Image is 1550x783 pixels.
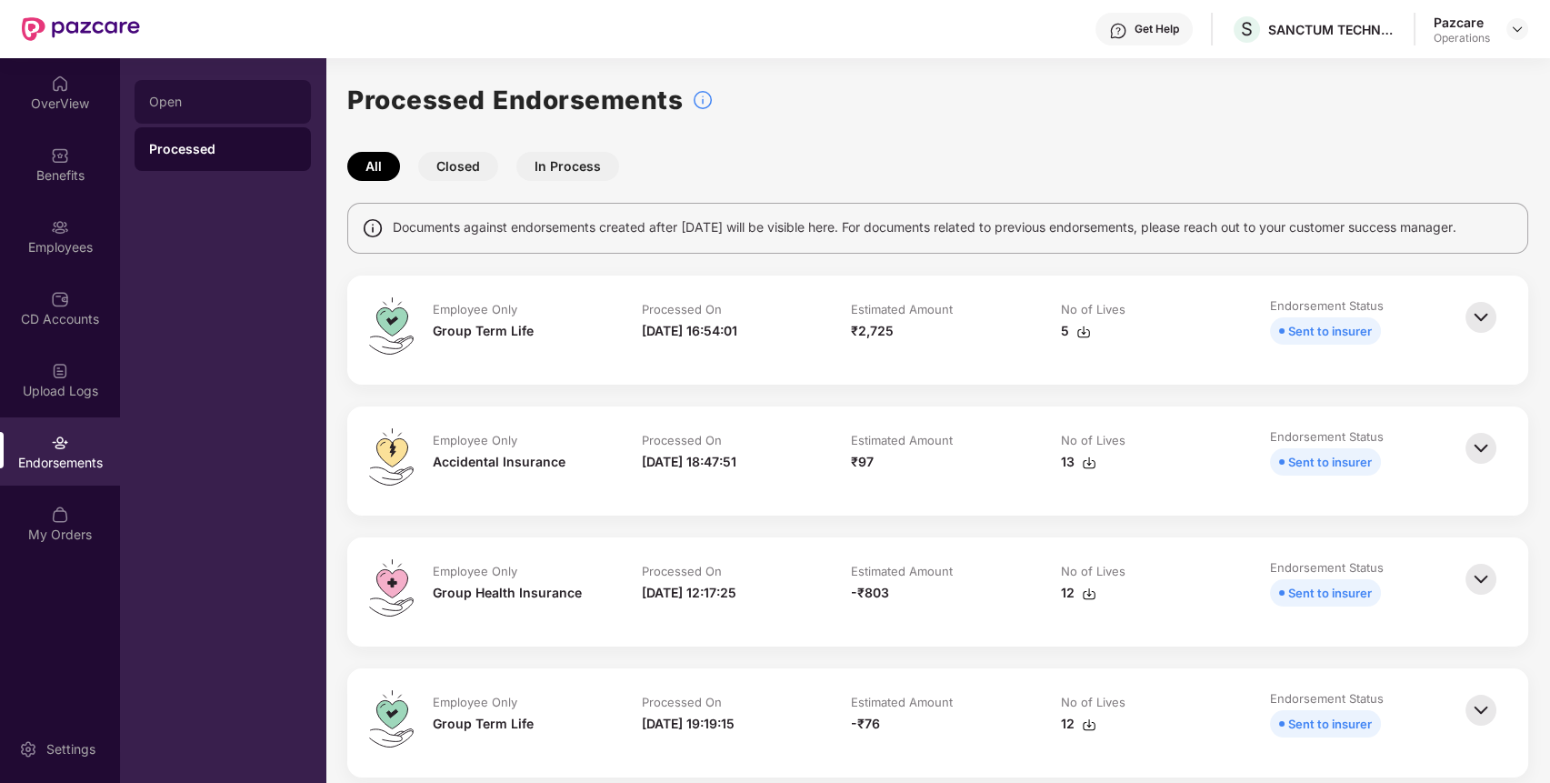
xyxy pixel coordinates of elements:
[362,217,384,239] img: svg+xml;base64,PHN2ZyBpZD0iSW5mbyIgeG1sbnM9Imh0dHA6Ly93d3cudzMub3JnLzIwMDAvc3ZnIiB3aWR0aD0iMTQiIG...
[516,152,619,181] button: In Process
[851,583,889,603] div: -₹803
[1288,714,1372,734] div: Sent to insurer
[41,740,101,758] div: Settings
[1061,452,1096,472] div: 13
[1270,428,1384,445] div: Endorsement Status
[1510,22,1525,36] img: svg+xml;base64,PHN2ZyBpZD0iRHJvcGRvd24tMzJ4MzIiIHhtbG5zPSJodHRwOi8vd3d3LnczLm9yZy8yMDAwL3N2ZyIgd2...
[1268,21,1395,38] div: SANCTUM TECHNOLOGIES P LTD
[1076,325,1091,339] img: svg+xml;base64,PHN2ZyBpZD0iRG93bmxvYWQtMzJ4MzIiIHhtbG5zPSJodHRwOi8vd3d3LnczLm9yZy8yMDAwL3N2ZyIgd2...
[51,75,69,93] img: svg+xml;base64,PHN2ZyBpZD0iSG9tZSIgeG1sbnM9Imh0dHA6Ly93d3cudzMub3JnLzIwMDAvc3ZnIiB3aWR0aD0iMjAiIG...
[1270,690,1384,707] div: Endorsement Status
[642,321,737,341] div: [DATE] 16:54:01
[1270,559,1384,576] div: Endorsement Status
[851,452,874,472] div: ₹97
[642,563,722,579] div: Processed On
[851,432,953,448] div: Estimated Amount
[369,428,414,486] img: svg+xml;base64,PHN2ZyB4bWxucz0iaHR0cDovL3d3dy53My5vcmcvMjAwMC9zdmciIHdpZHRoPSI0OS4zMiIgaGVpZ2h0PS...
[51,362,69,380] img: svg+xml;base64,PHN2ZyBpZD0iVXBsb2FkX0xvZ3MiIGRhdGEtbmFtZT0iVXBsb2FkIExvZ3MiIHhtbG5zPSJodHRwOi8vd3...
[1061,694,1125,710] div: No of Lives
[1109,22,1127,40] img: svg+xml;base64,PHN2ZyBpZD0iSGVscC0zMngzMiIgeG1sbnM9Imh0dHA6Ly93d3cudzMub3JnLzIwMDAvc3ZnIiB3aWR0aD...
[1288,321,1372,341] div: Sent to insurer
[149,140,296,158] div: Processed
[851,301,953,317] div: Estimated Amount
[1434,31,1490,45] div: Operations
[1288,583,1372,603] div: Sent to insurer
[369,690,414,748] img: svg+xml;base64,PHN2ZyB4bWxucz0iaHR0cDovL3d3dy53My5vcmcvMjAwMC9zdmciIHdpZHRoPSI0OS4zMiIgaGVpZ2h0PS...
[51,218,69,236] img: svg+xml;base64,PHN2ZyBpZD0iRW1wbG95ZWVzIiB4bWxucz0iaHR0cDovL3d3dy53My5vcmcvMjAwMC9zdmciIHdpZHRoPS...
[433,714,534,734] div: Group Term Life
[149,95,296,109] div: Open
[1461,428,1501,468] img: svg+xml;base64,PHN2ZyBpZD0iQmFjay0zMngzMiIgeG1sbnM9Imh0dHA6Ly93d3cudzMub3JnLzIwMDAvc3ZnIiB3aWR0aD...
[642,694,722,710] div: Processed On
[851,321,894,341] div: ₹2,725
[347,80,683,120] h1: Processed Endorsements
[51,434,69,452] img: svg+xml;base64,PHN2ZyBpZD0iRW5kb3JzZW1lbnRzIiB4bWxucz0iaHR0cDovL3d3dy53My5vcmcvMjAwMC9zdmciIHdpZH...
[1461,690,1501,730] img: svg+xml;base64,PHN2ZyBpZD0iQmFjay0zMngzMiIgeG1sbnM9Imh0dHA6Ly93d3cudzMub3JnLzIwMDAvc3ZnIiB3aWR0aD...
[851,563,953,579] div: Estimated Amount
[642,432,722,448] div: Processed On
[51,506,69,524] img: svg+xml;base64,PHN2ZyBpZD0iTXlfT3JkZXJzIiBkYXRhLW5hbWU9Ik15IE9yZGVycyIgeG1sbnM9Imh0dHA6Ly93d3cudz...
[1461,559,1501,599] img: svg+xml;base64,PHN2ZyBpZD0iQmFjay0zMngzMiIgeG1sbnM9Imh0dHA6Ly93d3cudzMub3JnLzIwMDAvc3ZnIiB3aWR0aD...
[642,583,736,603] div: [DATE] 12:17:25
[369,559,414,617] img: svg+xml;base64,PHN2ZyB4bWxucz0iaHR0cDovL3d3dy53My5vcmcvMjAwMC9zdmciIHdpZHRoPSI0OS4zMiIgaGVpZ2h0PS...
[433,563,517,579] div: Employee Only
[1434,14,1490,31] div: Pazcare
[1061,563,1125,579] div: No of Lives
[51,146,69,165] img: svg+xml;base64,PHN2ZyBpZD0iQmVuZWZpdHMiIHhtbG5zPSJodHRwOi8vd3d3LnczLm9yZy8yMDAwL3N2ZyIgd2lkdGg9Ij...
[1061,714,1096,734] div: 12
[1461,297,1501,337] img: svg+xml;base64,PHN2ZyBpZD0iQmFjay0zMngzMiIgeG1sbnM9Imh0dHA6Ly93d3cudzMub3JnLzIwMDAvc3ZnIiB3aWR0aD...
[642,301,722,317] div: Processed On
[1061,321,1091,341] div: 5
[1082,587,1096,601] img: svg+xml;base64,PHN2ZyBpZD0iRG93bmxvYWQtMzJ4MzIiIHhtbG5zPSJodHRwOi8vd3d3LnczLm9yZy8yMDAwL3N2ZyIgd2...
[22,17,140,41] img: New Pazcare Logo
[692,89,714,111] img: svg+xml;base64,PHN2ZyBpZD0iSW5mb18tXzMyeDMyIiBkYXRhLW5hbWU9IkluZm8gLSAzMngzMiIgeG1sbnM9Imh0dHA6Ly...
[1061,301,1125,317] div: No of Lives
[51,290,69,308] img: svg+xml;base64,PHN2ZyBpZD0iQ0RfQWNjb3VudHMiIGRhdGEtbmFtZT0iQ0QgQWNjb3VudHMiIHhtbG5zPSJodHRwOi8vd3...
[433,452,565,472] div: Accidental Insurance
[642,452,736,472] div: [DATE] 18:47:51
[347,152,400,181] button: All
[1061,432,1125,448] div: No of Lives
[1241,18,1253,40] span: S
[851,694,953,710] div: Estimated Amount
[418,152,498,181] button: Closed
[19,740,37,758] img: svg+xml;base64,PHN2ZyBpZD0iU2V0dGluZy0yMHgyMCIgeG1sbnM9Imh0dHA6Ly93d3cudzMub3JnLzIwMDAvc3ZnIiB3aW...
[1135,22,1179,36] div: Get Help
[1061,583,1096,603] div: 12
[1082,718,1096,732] img: svg+xml;base64,PHN2ZyBpZD0iRG93bmxvYWQtMzJ4MzIiIHhtbG5zPSJodHRwOi8vd3d3LnczLm9yZy8yMDAwL3N2ZyIgd2...
[642,714,735,734] div: [DATE] 19:19:15
[433,301,517,317] div: Employee Only
[1082,456,1096,470] img: svg+xml;base64,PHN2ZyBpZD0iRG93bmxvYWQtMzJ4MzIiIHhtbG5zPSJodHRwOi8vd3d3LnczLm9yZy8yMDAwL3N2ZyIgd2...
[433,583,582,603] div: Group Health Insurance
[433,321,534,341] div: Group Term Life
[393,217,1456,237] span: Documents against endorsements created after [DATE] will be visible here. For documents related t...
[369,297,414,355] img: svg+xml;base64,PHN2ZyB4bWxucz0iaHR0cDovL3d3dy53My5vcmcvMjAwMC9zdmciIHdpZHRoPSI0OS4zMiIgaGVpZ2h0PS...
[851,714,880,734] div: -₹76
[433,432,517,448] div: Employee Only
[1270,297,1384,314] div: Endorsement Status
[433,694,517,710] div: Employee Only
[1288,452,1372,472] div: Sent to insurer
